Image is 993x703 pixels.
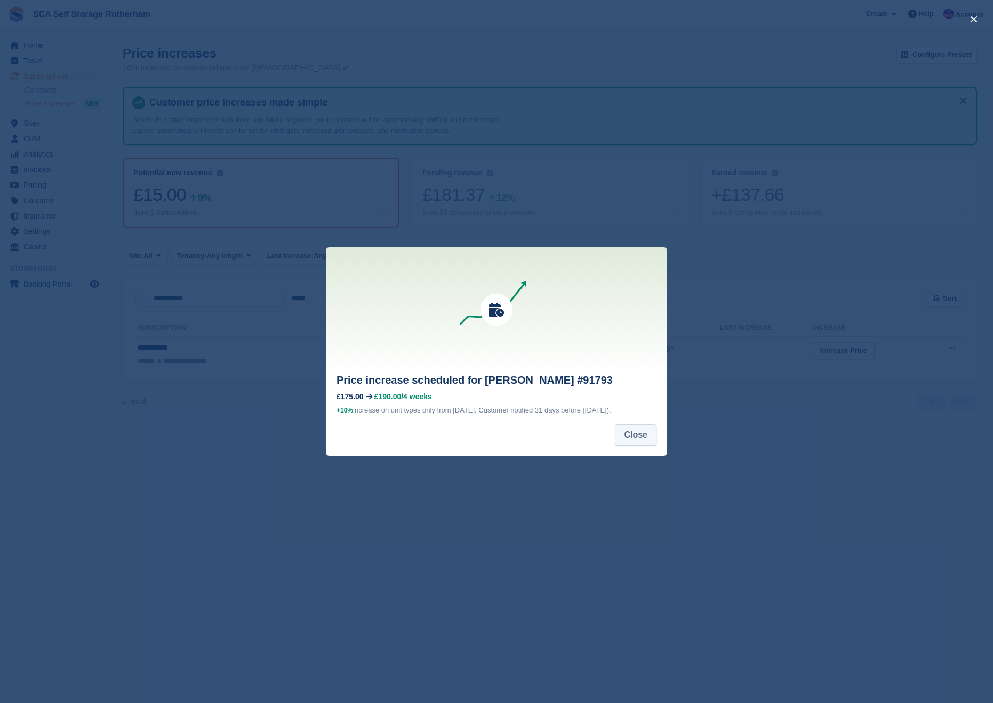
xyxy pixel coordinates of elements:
[337,405,353,416] div: +10%
[374,392,402,401] span: £190.00
[337,372,656,388] h2: Price increase scheduled for [PERSON_NAME] #91793
[965,11,982,28] button: close
[478,406,611,414] span: Customer notified 31 days before ([DATE]).
[401,392,432,401] span: /4 weeks
[337,392,364,401] div: £175.00
[337,406,477,414] span: increase on unit types only from [DATE].
[615,424,656,446] button: Close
